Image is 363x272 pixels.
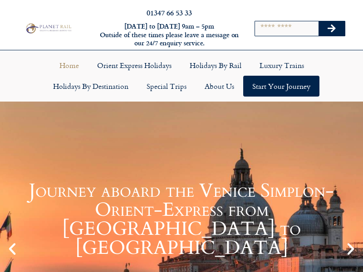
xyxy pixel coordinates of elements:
[343,241,358,257] div: Next slide
[147,7,192,18] a: 01347 66 53 33
[319,21,345,36] button: Search
[44,76,137,97] a: Holidays by Destination
[88,55,181,76] a: Orient Express Holidays
[99,22,240,48] h6: [DATE] to [DATE] 9am – 5pm Outside of these times please leave a message on our 24/7 enquiry serv...
[5,241,20,257] div: Previous slide
[196,76,243,97] a: About Us
[243,76,319,97] a: Start your Journey
[50,55,88,76] a: Home
[23,181,340,257] h1: Journey aboard the Venice Simplon-Orient-Express from [GEOGRAPHIC_DATA] to [GEOGRAPHIC_DATA]
[24,22,73,34] img: Planet Rail Train Holidays Logo
[181,55,250,76] a: Holidays by Rail
[250,55,313,76] a: Luxury Trains
[5,55,358,97] nav: Menu
[137,76,196,97] a: Special Trips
